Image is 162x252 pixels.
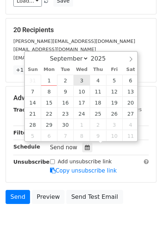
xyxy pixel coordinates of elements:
[73,119,90,130] span: October 1, 2025
[25,67,41,72] span: Sun
[6,190,30,204] a: Send
[90,75,106,86] span: September 4, 2025
[122,86,139,97] span: September 13, 2025
[90,108,106,119] span: September 25, 2025
[58,158,112,166] label: Add unsubscribe link
[73,75,90,86] span: September 3, 2025
[57,86,73,97] span: September 9, 2025
[90,67,106,72] span: Thu
[25,108,41,119] span: September 21, 2025
[13,65,44,75] a: +17 more
[73,130,90,141] span: October 8, 2025
[41,119,57,130] span: September 29, 2025
[41,130,57,141] span: October 6, 2025
[125,217,162,252] iframe: Chat Widget
[106,97,122,108] span: September 19, 2025
[25,75,41,86] span: August 31, 2025
[122,108,139,119] span: September 27, 2025
[13,47,96,52] small: [EMAIL_ADDRESS][DOMAIN_NAME]
[90,130,106,141] span: October 9, 2025
[73,86,90,97] span: September 10, 2025
[106,119,122,130] span: October 3, 2025
[32,190,65,204] a: Preview
[57,67,73,72] span: Tue
[106,75,122,86] span: September 5, 2025
[50,167,117,174] a: Copy unsubscribe link
[41,75,57,86] span: September 1, 2025
[13,38,135,44] small: [PERSON_NAME][EMAIL_ADDRESS][DOMAIN_NAME]
[41,108,57,119] span: September 22, 2025
[41,97,57,108] span: September 15, 2025
[57,108,73,119] span: September 23, 2025
[13,94,149,102] h5: Advanced
[73,97,90,108] span: September 17, 2025
[13,55,96,61] small: [EMAIL_ADDRESS][DOMAIN_NAME]
[90,119,106,130] span: October 2, 2025
[25,130,41,141] span: October 5, 2025
[50,144,77,151] span: Send now
[90,86,106,97] span: September 11, 2025
[41,86,57,97] span: September 8, 2025
[13,26,149,34] h5: 20 Recipients
[25,97,41,108] span: September 14, 2025
[122,67,139,72] span: Sat
[122,119,139,130] span: October 4, 2025
[57,97,73,108] span: September 16, 2025
[13,144,40,150] strong: Schedule
[89,55,115,62] input: Year
[13,130,32,136] strong: Filters
[106,86,122,97] span: September 12, 2025
[13,159,50,165] strong: Unsubscribe
[122,130,139,141] span: October 11, 2025
[57,75,73,86] span: September 2, 2025
[25,86,41,97] span: September 7, 2025
[122,97,139,108] span: September 20, 2025
[13,107,38,113] strong: Tracking
[106,108,122,119] span: September 26, 2025
[25,119,41,130] span: September 28, 2025
[41,67,57,72] span: Mon
[66,190,123,204] a: Send Test Email
[122,75,139,86] span: September 6, 2025
[57,130,73,141] span: October 7, 2025
[106,130,122,141] span: October 10, 2025
[90,97,106,108] span: September 18, 2025
[57,119,73,130] span: September 30, 2025
[73,67,90,72] span: Wed
[106,67,122,72] span: Fri
[73,108,90,119] span: September 24, 2025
